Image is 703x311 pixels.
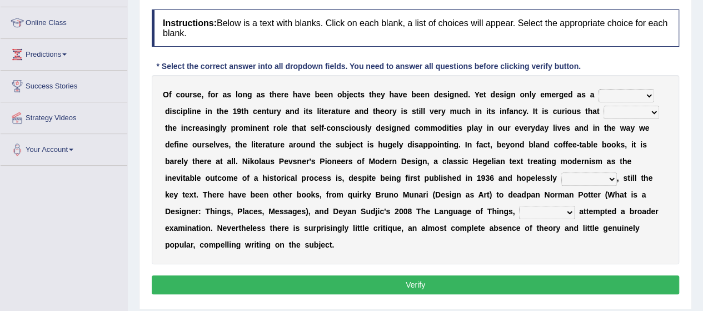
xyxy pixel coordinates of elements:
b: y [392,107,397,116]
b: c [176,90,180,99]
b: a [577,90,581,99]
b: . [526,107,529,116]
b: l [236,90,238,99]
b: r [528,124,531,132]
b: f [208,90,211,99]
b: o [567,107,572,116]
b: e [401,124,405,132]
b: v [519,124,523,132]
a: Your Account [1,134,127,162]
b: o [331,124,336,132]
b: r [438,107,441,116]
b: i [542,107,544,116]
b: s [544,107,549,116]
b: e [324,107,328,116]
b: e [346,107,350,116]
b: o [180,90,185,99]
b: e [306,90,311,99]
b: l [220,124,222,132]
b: i [500,107,502,116]
b: s [566,124,570,132]
b: o [418,124,423,132]
b: n [595,124,600,132]
a: Predictions [1,39,127,67]
b: r [273,124,276,132]
b: i [389,124,391,132]
b: h [466,107,471,116]
b: s [361,124,365,132]
b: c [461,107,466,116]
b: v [557,124,561,132]
b: s [412,107,416,116]
b: e [540,90,545,99]
b: c [552,107,557,116]
b: l [187,107,190,116]
b: g [506,90,511,99]
b: t [321,107,324,116]
b: o [192,140,197,149]
b: m [423,124,430,132]
b: m [545,90,551,99]
b: a [509,107,513,116]
b: i [565,107,567,116]
b: t [449,124,452,132]
b: t [416,107,419,116]
a: Strategy Videos [1,102,127,130]
b: s [491,107,495,116]
b: h [168,124,173,132]
b: g [215,124,220,132]
b: n [336,124,341,132]
b: s [204,124,208,132]
b: e [438,90,443,99]
b: t [266,107,269,116]
b: v [398,90,403,99]
b: n [290,107,295,116]
b: t [535,107,537,116]
b: h [375,107,380,116]
div: * Select the correct answer into all dropdown fields. You need to answer all questions before cli... [152,61,585,72]
b: d [568,90,573,99]
b: g [559,90,564,99]
b: o [437,124,442,132]
b: t [373,107,376,116]
b: y [381,90,385,99]
b: d [584,124,589,132]
b: a [575,124,579,132]
b: t [270,90,272,99]
b: a [590,90,594,99]
b: i [475,107,477,116]
b: e [195,124,200,132]
b: d [376,124,381,132]
b: s [360,90,365,99]
b: j [347,90,349,99]
b: s [581,90,586,99]
b: d [165,140,170,149]
b: e [209,140,213,149]
b: n [425,90,430,99]
b: y [441,107,446,116]
b: a [626,124,630,132]
b: o [337,90,342,99]
b: r [202,140,205,149]
b: a [473,124,478,132]
b: n [454,90,459,99]
b: a [394,90,398,99]
b: h [272,90,277,99]
b: u [557,107,562,116]
b: y [531,124,535,132]
a: Online Class [1,7,127,35]
b: y [544,124,549,132]
b: e [561,124,566,132]
b: n [207,107,212,116]
a: Success Stories [1,71,127,98]
b: u [269,107,274,116]
b: i [181,107,183,116]
b: o [238,124,243,132]
b: l [281,124,283,132]
b: r [192,124,195,132]
b: a [331,107,336,116]
b: u [457,107,462,116]
b: g [450,90,455,99]
b: s [227,90,231,99]
b: e [416,90,421,99]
